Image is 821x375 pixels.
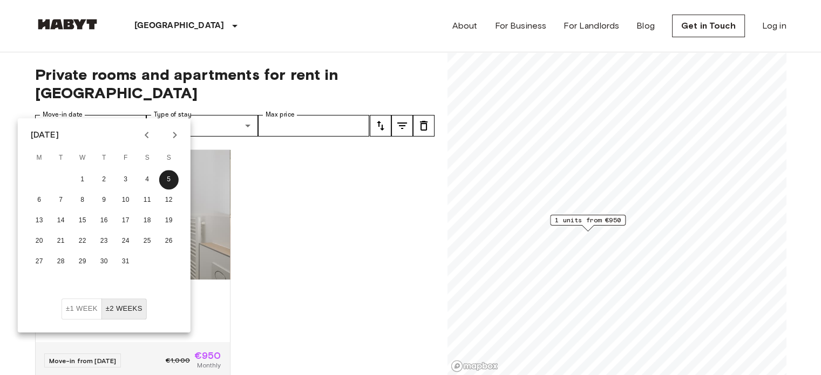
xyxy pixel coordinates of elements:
button: 18 [138,211,157,230]
button: 15 [73,211,92,230]
div: Move In Flexibility [62,298,147,319]
span: Saturday [138,147,157,169]
button: 7 [51,190,71,210]
button: 16 [94,211,114,230]
button: Next month [166,126,184,144]
button: 14 [51,211,71,230]
span: Tuesday [51,147,71,169]
button: 8 [73,190,92,210]
button: 5 [159,170,179,189]
span: Sunday [159,147,179,169]
img: Habyt [35,19,100,30]
button: 20 [30,231,49,251]
button: tune [413,115,435,137]
button: 4 [138,170,157,189]
button: 23 [94,231,114,251]
button: 9 [94,190,114,210]
button: 27 [30,252,49,271]
button: 19 [159,211,179,230]
button: ±2 weeks [101,298,147,319]
button: 3 [116,170,135,189]
span: Wednesday [73,147,92,169]
a: Blog [636,19,655,32]
button: 10 [116,190,135,210]
button: 1 [73,170,92,189]
a: For Landlords [564,19,619,32]
button: 30 [94,252,114,271]
button: 29 [73,252,92,271]
span: Monday [30,147,49,169]
button: 25 [138,231,157,251]
div: [DATE] [31,128,59,141]
button: 24 [116,231,135,251]
a: About [452,19,478,32]
a: For Business [494,19,546,32]
button: 17 [116,211,135,230]
a: Get in Touch [672,15,745,37]
span: 1 units from €950 [555,215,621,225]
button: 31 [116,252,135,271]
span: Monthly [197,360,221,370]
button: tune [370,115,391,137]
div: Map marker [550,215,626,231]
button: Previous month [138,126,156,144]
button: 13 [30,211,49,230]
span: Friday [116,147,135,169]
button: 2 [94,170,114,189]
span: €950 [194,351,221,360]
button: 6 [30,190,49,210]
label: Move-in date [43,110,83,119]
button: 11 [138,190,157,210]
button: 21 [51,231,71,251]
button: ±1 week [62,298,102,319]
a: Mapbox logo [451,360,498,372]
p: [GEOGRAPHIC_DATA] [134,19,225,32]
button: tune [391,115,413,137]
button: 26 [159,231,179,251]
span: Move-in from [DATE] [49,357,117,365]
span: Thursday [94,147,114,169]
button: 28 [51,252,71,271]
span: €1,000 [166,356,190,365]
button: 22 [73,231,92,251]
button: 12 [159,190,179,210]
label: Type of stay [154,110,192,119]
label: Max price [266,110,295,119]
a: Log in [762,19,786,32]
span: Private rooms and apartments for rent in [GEOGRAPHIC_DATA] [35,65,435,102]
